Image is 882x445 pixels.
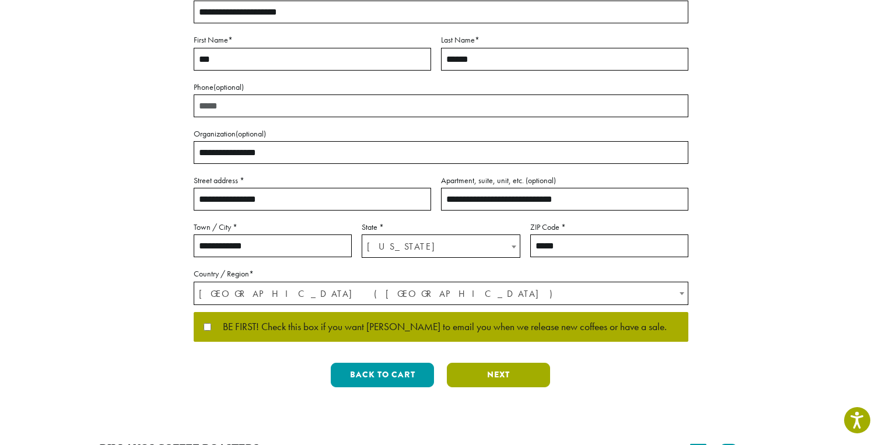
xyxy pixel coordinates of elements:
[441,173,688,188] label: Apartment, suite, unit, etc.
[441,33,688,47] label: Last Name
[194,173,431,188] label: Street address
[204,323,211,331] input: BE FIRST! Check this box if you want [PERSON_NAME] to email you when we release new coffees or ha...
[530,220,688,234] label: ZIP Code
[236,128,266,139] span: (optional)
[447,363,550,387] button: Next
[362,235,519,258] span: California
[194,220,352,234] label: Town / City
[213,82,244,92] span: (optional)
[526,175,556,185] span: (optional)
[194,282,688,305] span: United States (US)
[194,282,688,305] span: Country / Region
[362,234,520,258] span: State
[194,33,431,47] label: First Name
[211,322,667,332] span: BE FIRST! Check this box if you want [PERSON_NAME] to email you when we release new coffees or ha...
[362,220,520,234] label: State
[331,363,434,387] button: Back to cart
[194,127,688,141] label: Organization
